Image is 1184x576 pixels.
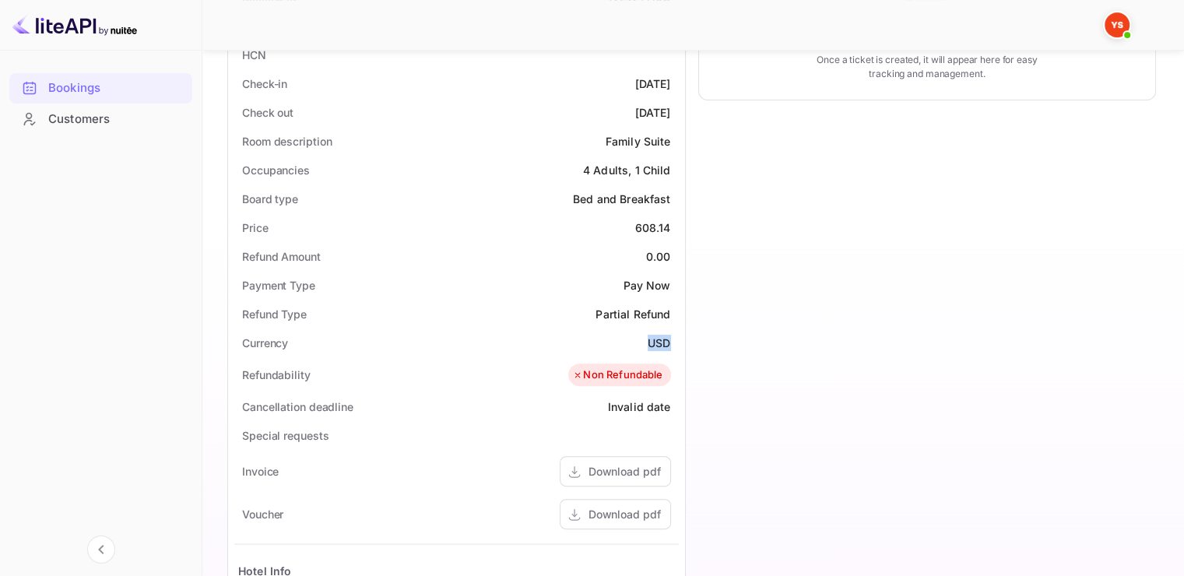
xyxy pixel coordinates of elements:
[9,104,192,133] a: Customers
[242,427,328,444] div: Special requests
[606,133,671,149] div: Family Suite
[635,76,671,92] div: [DATE]
[646,248,671,265] div: 0.00
[12,12,137,37] img: LiteAPI logo
[588,463,661,479] div: Download pdf
[242,367,311,383] div: Refundability
[242,76,287,92] div: Check-in
[242,399,353,415] div: Cancellation deadline
[48,111,184,128] div: Customers
[242,335,288,351] div: Currency
[608,399,671,415] div: Invalid date
[588,506,661,522] div: Download pdf
[805,53,1049,81] p: Once a ticket is created, it will appear here for easy tracking and management.
[573,191,671,207] div: Bed and Breakfast
[242,191,298,207] div: Board type
[242,220,269,236] div: Price
[242,162,310,178] div: Occupancies
[648,335,670,351] div: USD
[9,73,192,102] a: Bookings
[1105,12,1130,37] img: Yandex Support
[87,536,115,564] button: Collapse navigation
[242,248,321,265] div: Refund Amount
[9,73,192,104] div: Bookings
[242,463,279,479] div: Invoice
[242,306,307,322] div: Refund Type
[48,79,184,97] div: Bookings
[583,162,671,178] div: 4 Adults, 1 Child
[242,277,315,293] div: Payment Type
[572,367,662,383] div: Non Refundable
[596,306,670,322] div: Partial Refund
[635,220,671,236] div: 608.14
[242,133,332,149] div: Room description
[635,104,671,121] div: [DATE]
[9,104,192,135] div: Customers
[623,277,670,293] div: Pay Now
[242,47,266,63] div: HCN
[242,104,293,121] div: Check out
[242,506,283,522] div: Voucher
